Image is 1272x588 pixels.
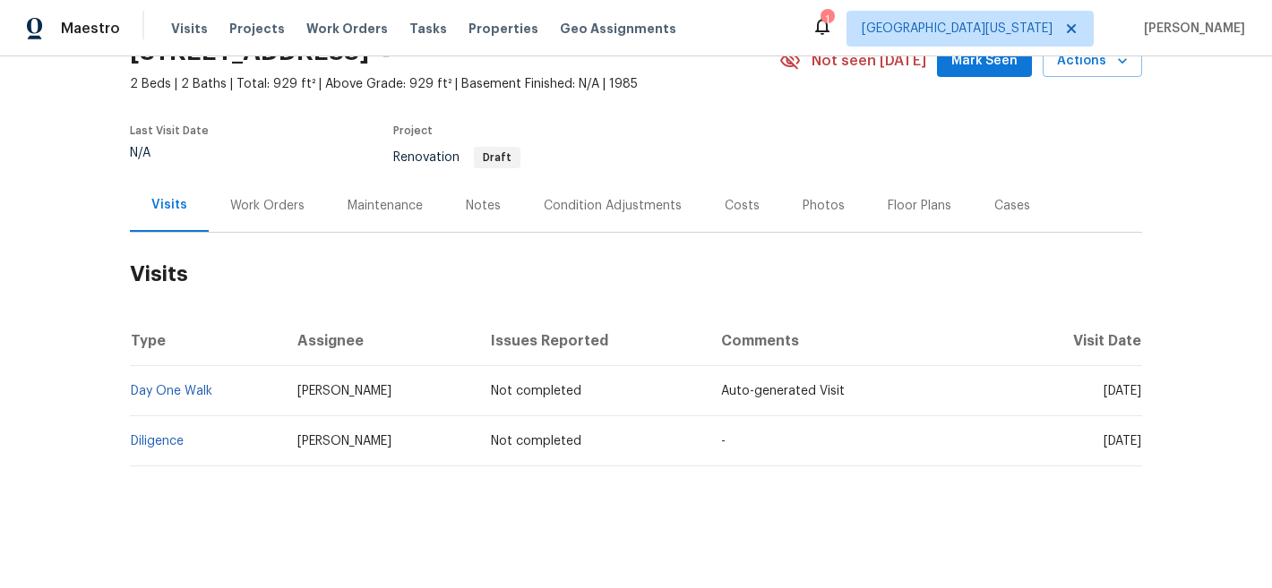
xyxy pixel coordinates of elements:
[130,125,209,136] span: Last Visit Date
[721,385,845,397] span: Auto-generated Visit
[707,316,1010,366] th: Comments
[491,385,581,397] span: Not completed
[544,197,682,215] div: Condition Adjustments
[888,197,951,215] div: Floor Plans
[1104,435,1141,447] span: [DATE]
[951,50,1018,72] span: Mark Seen
[1137,20,1245,38] span: [PERSON_NAME]
[130,316,283,366] th: Type
[477,316,707,366] th: Issues Reported
[409,22,447,35] span: Tasks
[994,197,1030,215] div: Cases
[803,197,845,215] div: Photos
[306,20,388,38] span: Work Orders
[131,385,212,397] a: Day One Walk
[297,435,391,447] span: [PERSON_NAME]
[476,152,519,163] span: Draft
[466,197,501,215] div: Notes
[229,20,285,38] span: Projects
[1057,50,1128,72] span: Actions
[131,435,184,447] a: Diligence
[393,125,433,136] span: Project
[297,385,391,397] span: [PERSON_NAME]
[862,20,1053,38] span: [GEOGRAPHIC_DATA][US_STATE]
[560,20,676,38] span: Geo Assignments
[130,147,209,159] div: N/A
[151,196,187,214] div: Visits
[725,197,760,215] div: Costs
[1043,45,1142,78] button: Actions
[230,197,305,215] div: Work Orders
[130,75,779,93] span: 2 Beds | 2 Baths | Total: 929 ft² | Above Grade: 929 ft² | Basement Finished: N/A | 1985
[491,435,581,447] span: Not completed
[283,316,477,366] th: Assignee
[61,20,120,38] span: Maestro
[1104,385,1141,397] span: [DATE]
[937,45,1032,78] button: Mark Seen
[130,43,369,61] h2: [STREET_ADDRESS]
[821,11,833,29] div: 1
[130,233,1142,316] h2: Visits
[393,151,520,164] span: Renovation
[171,20,208,38] span: Visits
[348,197,423,215] div: Maintenance
[468,20,538,38] span: Properties
[1010,316,1142,366] th: Visit Date
[812,52,926,70] span: Not seen [DATE]
[721,435,726,447] span: -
